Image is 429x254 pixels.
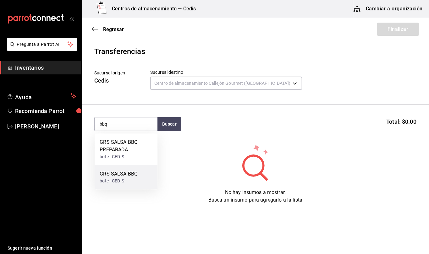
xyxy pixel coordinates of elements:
[107,5,196,13] h3: Centros de almacenamiento — Cedis
[94,70,125,76] p: Sucursal origen
[103,26,124,32] span: Regresar
[386,117,416,126] span: Total: $0.00
[94,76,125,85] div: Cedis
[15,122,76,131] span: [PERSON_NAME]
[100,178,138,184] div: bote - CEDIS
[17,41,68,48] span: Pregunta a Parrot AI
[150,70,302,75] label: Sucursal destino
[15,92,68,100] span: Ayuda
[208,189,302,203] span: No hay insumos a mostrar. Busca un insumo para agregarlo a la lista
[100,138,152,154] div: GRS SALSA BBQ PREPARADA
[150,77,302,90] div: Centro de almacenamiento Callejón Gourmet ([GEOGRAPHIC_DATA])
[8,245,76,251] span: Sugerir nueva función
[15,107,76,115] span: Recomienda Parrot
[157,117,181,131] button: Buscar
[69,16,74,21] button: open_drawer_menu
[7,38,77,51] button: Pregunta a Parrot AI
[15,63,76,72] span: Inventarios
[95,117,157,131] input: Buscar insumo
[100,170,138,178] div: GRS SALSA BBQ
[100,154,152,160] div: bote - CEDIS
[94,46,416,57] div: Transferencias
[4,46,77,52] a: Pregunta a Parrot AI
[92,26,124,32] button: Regresar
